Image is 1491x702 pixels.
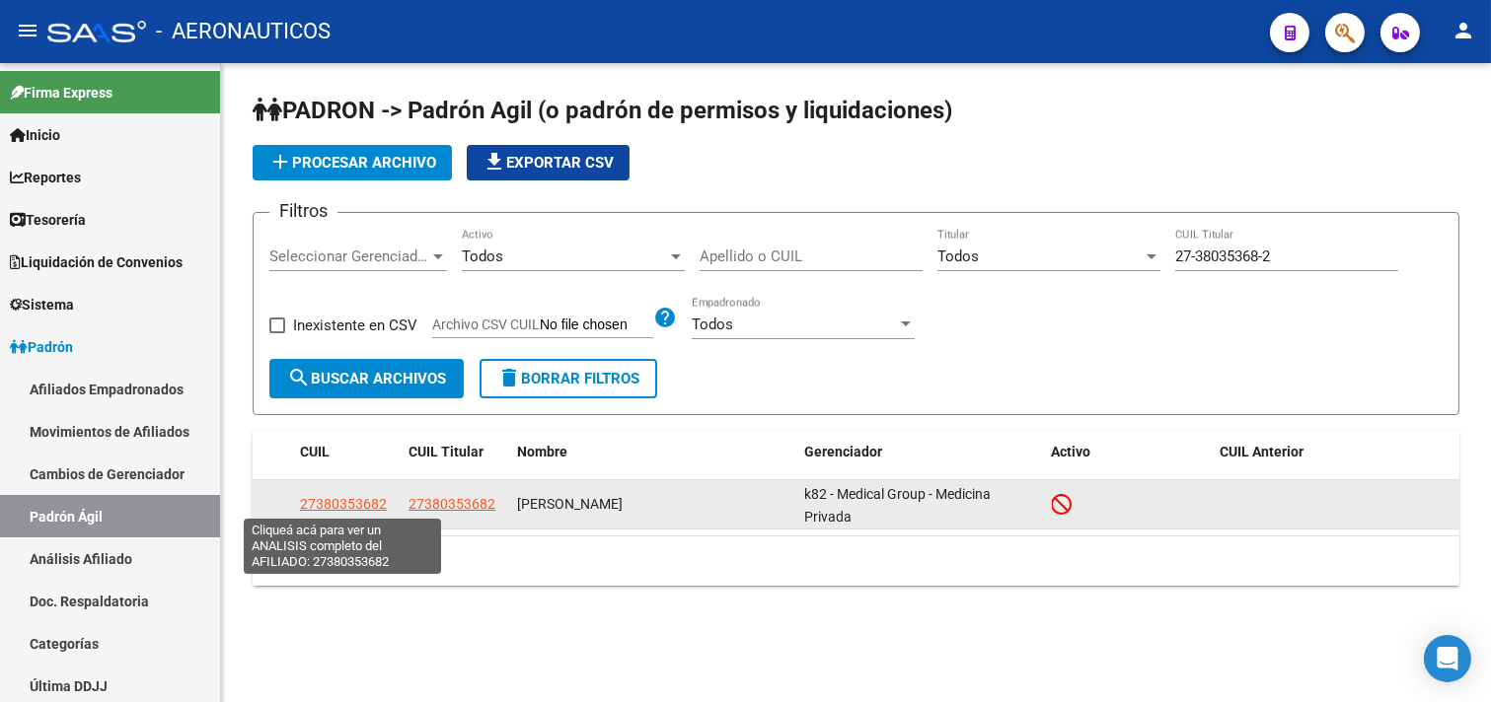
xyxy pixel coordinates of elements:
[462,247,503,265] span: Todos
[269,359,464,398] button: Buscar Archivos
[253,145,452,180] button: Procesar archivo
[409,444,484,459] span: CUIL Titular
[432,316,540,332] span: Archivo CSV CUIL
[509,431,796,473] datatable-header-cell: Nombre
[1212,431,1459,473] datatable-header-cell: CUIL Anterior
[497,366,521,389] mat-icon: delete
[1044,431,1213,473] datatable-header-cell: Activo
[268,150,292,174] mat-icon: add
[10,251,183,273] span: Liquidación de Convenios
[268,154,436,172] span: Procesar archivo
[483,150,506,174] mat-icon: file_download
[253,97,952,124] span: PADRON -> Padrón Agil (o padrón de permisos y liquidaciones)
[300,496,387,512] span: 27380353682
[1220,444,1304,459] span: CUIL Anterior
[517,496,623,512] span: [PERSON_NAME]
[156,10,331,53] span: - AERONAUTICOS
[692,316,733,333] span: Todos
[467,145,630,180] button: Exportar CSV
[1424,635,1471,682] div: Open Intercom Messenger
[16,19,39,42] mat-icon: menu
[10,124,60,146] span: Inicio
[804,444,882,459] span: Gerenciador
[253,536,1459,586] div: 1 total
[480,359,657,398] button: Borrar Filtros
[483,154,614,172] span: Exportar CSV
[804,486,991,525] span: k82 - Medical Group - Medicina Privada
[401,431,509,473] datatable-header-cell: CUIL Titular
[10,82,112,104] span: Firma Express
[269,247,429,265] span: Seleccionar Gerenciador
[517,444,567,459] span: Nombre
[10,209,86,231] span: Tesorería
[10,336,73,358] span: Padrón
[10,294,74,316] span: Sistema
[300,444,330,459] span: CUIL
[937,247,979,265] span: Todos
[796,431,1044,473] datatable-header-cell: Gerenciador
[287,366,311,389] mat-icon: search
[497,370,639,387] span: Borrar Filtros
[1052,444,1091,459] span: Activo
[1452,19,1475,42] mat-icon: person
[293,314,417,337] span: Inexistente en CSV
[540,316,653,334] input: Archivo CSV CUIL
[653,306,677,329] mat-icon: help
[10,167,81,188] span: Reportes
[287,370,446,387] span: Buscar Archivos
[292,431,401,473] datatable-header-cell: CUIL
[269,197,337,225] h3: Filtros
[409,496,495,512] span: 27380353682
